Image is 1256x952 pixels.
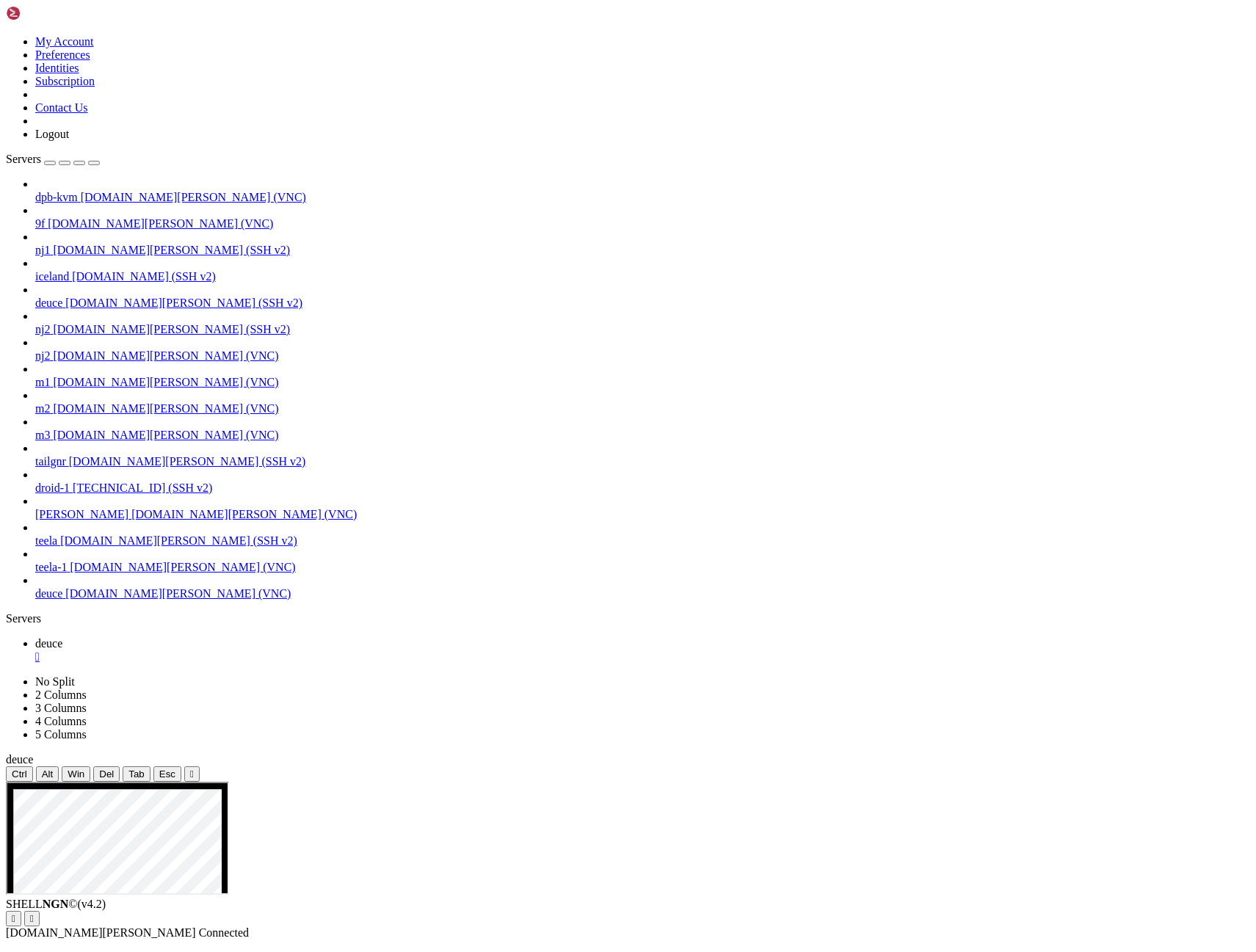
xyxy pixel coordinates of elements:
[35,482,1250,495] a: droid-1 [TECHNICAL_ID] (SSH v2)
[35,534,57,547] span: teela
[35,244,50,256] span: nj1
[35,561,1250,574] a: teela-1 [DOMAIN_NAME][PERSON_NAME] (VNC)
[35,482,70,494] span: droid-1
[35,587,62,600] span: deuce
[35,455,1250,468] a: tailgnr [DOMAIN_NAME][PERSON_NAME] (SSH v2)
[35,336,1250,363] li: nj2 [DOMAIN_NAME][PERSON_NAME] (VNC)
[35,323,50,335] span: nj2
[35,270,69,283] span: iceland
[35,534,1250,548] a: teela [DOMAIN_NAME][PERSON_NAME] (SSH v2)
[35,101,88,114] a: Contact Us
[35,297,1250,310] a: deuce [DOMAIN_NAME][PERSON_NAME] (SSH v2)
[35,178,1250,204] li: dpb-kvm [DOMAIN_NAME][PERSON_NAME] (VNC)
[35,455,66,468] span: tailgnr
[6,926,196,939] span: [DOMAIN_NAME][PERSON_NAME]
[35,128,69,140] a: Logout
[6,898,106,910] span: SHELL ©
[53,429,278,441] span: [DOMAIN_NAME][PERSON_NAME] (VNC)
[70,561,296,573] span: [DOMAIN_NAME][PERSON_NAME] (VNC)
[93,766,120,782] button: Del
[35,297,62,309] span: deuce
[81,191,306,203] span: [DOMAIN_NAME][PERSON_NAME] (VNC)
[43,898,69,910] b: NGN
[6,753,33,766] span: deuce
[6,766,33,782] button: Ctrl
[35,389,1250,415] li: m2 [DOMAIN_NAME][PERSON_NAME] (VNC)
[153,766,181,782] button: Esc
[35,191,1250,204] a: dpb-kvm [DOMAIN_NAME][PERSON_NAME] (VNC)
[48,217,273,230] span: [DOMAIN_NAME][PERSON_NAME] (VNC)
[53,349,278,362] span: [DOMAIN_NAME][PERSON_NAME] (VNC)
[35,637,1250,664] a: deuce
[35,204,1250,230] li: 9f [DOMAIN_NAME][PERSON_NAME] (VNC)
[35,468,1250,495] li: droid-1 [TECHNICAL_ID] (SSH v2)
[53,244,290,256] span: [DOMAIN_NAME][PERSON_NAME] (SSH v2)
[73,482,212,494] span: [TECHNICAL_ID] (SSH v2)
[35,429,1250,442] a: m3 [DOMAIN_NAME][PERSON_NAME] (VNC)
[6,153,41,165] span: Servers
[35,376,1250,389] a: m1 [DOMAIN_NAME][PERSON_NAME] (VNC)
[35,349,50,362] span: nj2
[30,913,34,924] div: 
[60,534,297,547] span: [DOMAIN_NAME][PERSON_NAME] (SSH v2)
[78,898,106,910] span: 4.2.0
[35,283,1250,310] li: deuce [DOMAIN_NAME][PERSON_NAME] (SSH v2)
[123,766,150,782] button: Tab
[35,402,1250,415] a: m2 [DOMAIN_NAME][PERSON_NAME] (VNC)
[35,702,87,714] a: 3 Columns
[35,508,128,520] span: [PERSON_NAME]
[35,75,95,87] a: Subscription
[35,637,62,650] span: deuce
[35,62,79,74] a: Identities
[36,766,59,782] button: Alt
[35,688,87,701] a: 2 Columns
[35,429,50,441] span: m3
[35,495,1250,521] li: [PERSON_NAME] [DOMAIN_NAME][PERSON_NAME] (VNC)
[12,768,27,780] span: Ctrl
[35,349,1250,363] a: nj2 [DOMAIN_NAME][PERSON_NAME] (VNC)
[35,574,1250,600] li: deuce [DOMAIN_NAME][PERSON_NAME] (VNC)
[6,6,90,21] img: Shellngn
[159,768,175,780] span: Esc
[35,48,90,61] a: Preferences
[53,323,290,335] span: [DOMAIN_NAME][PERSON_NAME] (SSH v2)
[35,548,1250,574] li: teela-1 [DOMAIN_NAME][PERSON_NAME] (VNC)
[35,521,1250,548] li: teela [DOMAIN_NAME][PERSON_NAME] (SSH v2)
[53,376,278,388] span: [DOMAIN_NAME][PERSON_NAME] (VNC)
[131,508,357,520] span: [DOMAIN_NAME][PERSON_NAME] (VNC)
[6,911,21,926] button: 
[35,442,1250,468] li: tailgnr [DOMAIN_NAME][PERSON_NAME] (SSH v2)
[35,587,1250,600] a: deuce [DOMAIN_NAME][PERSON_NAME] (VNC)
[35,310,1250,336] li: nj2 [DOMAIN_NAME][PERSON_NAME] (SSH v2)
[65,297,302,309] span: [DOMAIN_NAME][PERSON_NAME] (SSH v2)
[35,270,1250,283] a: iceland [DOMAIN_NAME] (SSH v2)
[72,270,216,283] span: [DOMAIN_NAME] (SSH v2)
[35,561,68,573] span: teela-1
[35,415,1250,442] li: m3 [DOMAIN_NAME][PERSON_NAME] (VNC)
[35,402,50,415] span: m2
[69,455,306,468] span: [DOMAIN_NAME][PERSON_NAME] (SSH v2)
[35,650,1250,664] a: 
[35,508,1250,521] a: [PERSON_NAME] [DOMAIN_NAME][PERSON_NAME] (VNC)
[53,402,278,415] span: [DOMAIN_NAME][PERSON_NAME] (VNC)
[35,35,94,48] a: My Account
[35,675,75,688] a: No Split
[184,766,200,782] button: 
[35,323,1250,336] a: nj2 [DOMAIN_NAME][PERSON_NAME] (SSH v2)
[35,244,1250,257] a: nj1 [DOMAIN_NAME][PERSON_NAME] (SSH v2)
[35,715,87,727] a: 4 Columns
[99,768,114,780] span: Del
[6,153,100,165] a: Servers
[35,728,87,741] a: 5 Columns
[42,768,54,780] span: Alt
[68,768,84,780] span: Win
[12,913,15,924] div: 
[35,363,1250,389] li: m1 [DOMAIN_NAME][PERSON_NAME] (VNC)
[199,926,249,939] span: Connected
[35,217,45,230] span: 9f
[35,376,50,388] span: m1
[6,612,1250,625] div: Servers
[35,230,1250,257] li: nj1 [DOMAIN_NAME][PERSON_NAME] (SSH v2)
[35,217,1250,230] a: 9f [DOMAIN_NAME][PERSON_NAME] (VNC)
